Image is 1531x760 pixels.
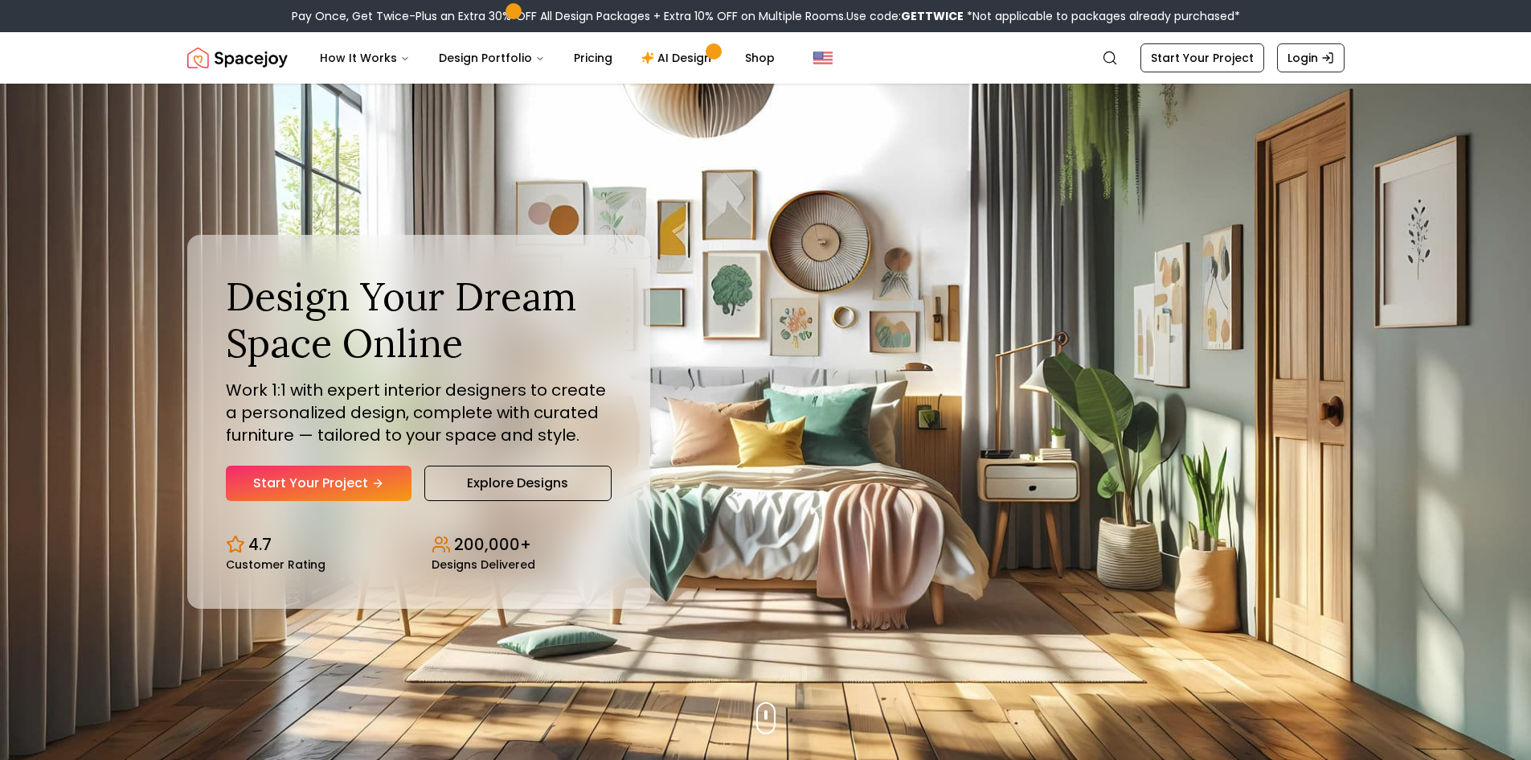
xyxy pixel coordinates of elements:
a: Start Your Project [226,466,411,501]
a: Explore Designs [424,466,612,501]
small: Designs Delivered [432,559,535,570]
img: United States [813,48,833,68]
nav: Global [187,32,1345,84]
div: Pay Once, Get Twice-Plus an Extra 30% OFF All Design Packages + Extra 10% OFF on Multiple Rooms. [292,8,1240,24]
a: AI Design [628,42,729,74]
button: How It Works [307,42,423,74]
a: Shop [732,42,788,74]
p: Work 1:1 with expert interior designers to create a personalized design, complete with curated fu... [226,379,612,446]
p: 200,000+ [454,533,531,556]
small: Customer Rating [226,559,325,570]
button: Design Portfolio [426,42,558,74]
p: 4.7 [248,533,272,556]
img: Spacejoy Logo [187,42,288,74]
h1: Design Your Dream Space Online [226,273,612,366]
a: Spacejoy [187,42,288,74]
a: Start Your Project [1140,43,1264,72]
span: Use code: [846,8,964,24]
div: Design stats [226,520,612,570]
a: Login [1277,43,1345,72]
span: *Not applicable to packages already purchased* [964,8,1240,24]
nav: Main [307,42,788,74]
a: Pricing [561,42,625,74]
b: GETTWICE [901,8,964,24]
